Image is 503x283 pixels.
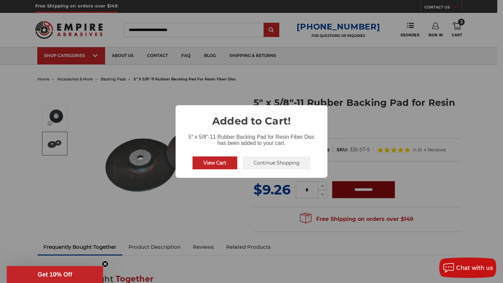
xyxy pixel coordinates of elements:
[456,265,493,271] span: Chat with us
[102,261,108,267] button: Close teaser
[38,271,72,278] span: Get 10% Off
[176,129,327,148] div: 5" x 5/8"-11 Rubber Backing Pad for Resin Fiber Disc has been added to your cart.
[243,156,310,169] button: Continue Shopping
[439,258,496,278] button: Chat with us
[193,156,237,169] button: View Cart
[176,105,327,129] h2: Added to Cart!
